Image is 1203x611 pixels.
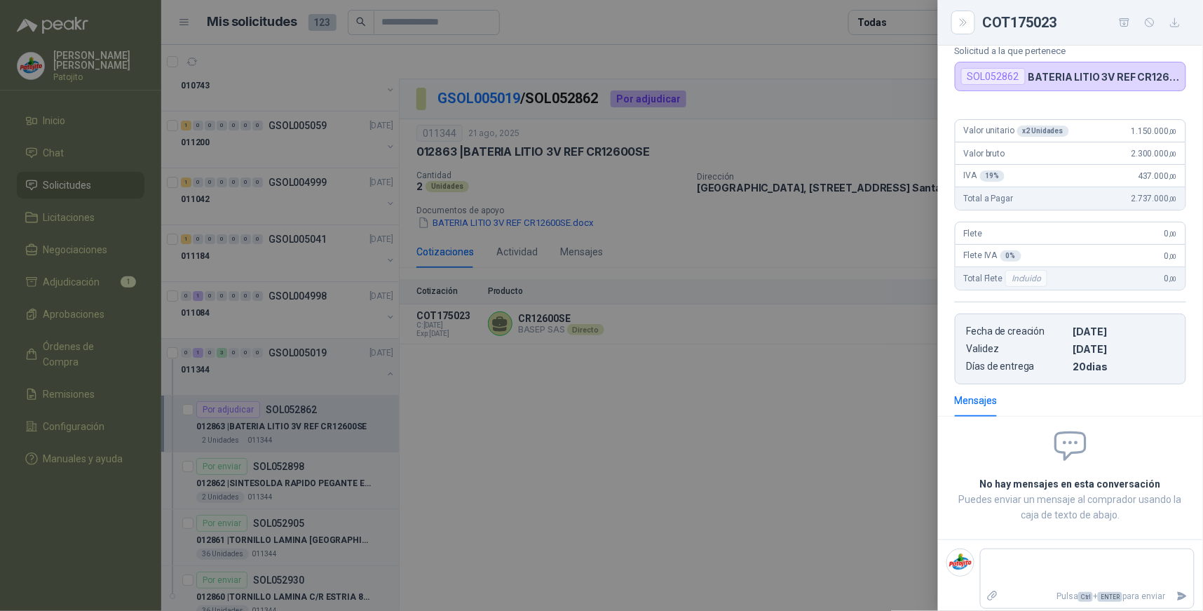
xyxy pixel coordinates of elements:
[1164,229,1177,239] span: 0
[961,68,1026,85] div: SOL052862
[964,229,982,239] span: Flete
[947,549,974,576] img: Company Logo
[1171,584,1194,609] button: Enviar
[1169,275,1177,283] span: ,00
[955,46,1186,56] p: Solicitud a la que pertenece
[964,126,1069,137] span: Valor unitario
[1169,230,1177,238] span: ,00
[983,11,1186,34] div: COT175023
[964,194,1013,203] span: Total a Pagar
[955,14,972,31] button: Close
[1131,149,1177,159] span: 2.300.000
[955,393,998,408] div: Mensajes
[1164,251,1177,261] span: 0
[964,250,1021,262] span: Flete IVA
[964,170,1005,182] span: IVA
[1073,361,1174,372] p: 20 dias
[1131,194,1177,203] span: 2.737.000
[1073,325,1174,337] p: [DATE]
[1000,250,1021,262] div: 0 %
[1005,584,1171,609] p: Pulsa + para enviar
[1073,343,1174,355] p: [DATE]
[1005,270,1047,287] div: Incluido
[980,170,1005,182] div: 19 %
[981,584,1005,609] label: Adjuntar archivos
[955,492,1186,523] p: Puedes enviar un mensaje al comprador usando la caja de texto de abajo.
[967,343,1068,355] p: Validez
[1169,195,1177,203] span: ,00
[955,476,1186,492] h2: No hay mensajes en esta conversación
[1078,592,1093,602] span: Ctrl
[1164,274,1177,283] span: 0
[1169,253,1177,260] span: ,00
[964,149,1005,159] span: Valor bruto
[1169,150,1177,158] span: ,00
[1017,126,1069,137] div: x 2 Unidades
[1028,71,1180,83] p: BATERIA LITIO 3V REF CR12600SE
[964,270,1050,287] span: Total Flete
[1138,171,1177,181] span: 437.000
[1169,173,1177,180] span: ,00
[1131,126,1177,136] span: 1.150.000
[1098,592,1122,602] span: ENTER
[1169,128,1177,135] span: ,00
[967,325,1068,337] p: Fecha de creación
[967,361,1068,372] p: Días de entrega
